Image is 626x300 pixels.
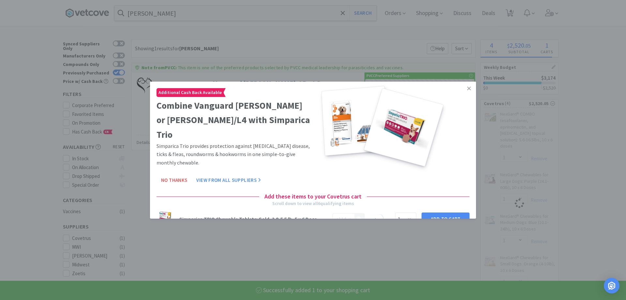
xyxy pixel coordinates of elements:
[156,173,192,186] button: No Thanks
[272,200,354,207] div: Scroll down to view all 6 qualifying items
[604,278,619,293] div: Open Intercom Messenger
[156,142,310,167] p: Simparica Trio provides protection against [MEDICAL_DATA] disease, ticks & fleas, roundworms & ho...
[348,217,351,222] span: 46
[179,216,328,222] h3: Simparica TRIO Chewable Tablets: Gold, 2.8-5.5 lb, 5 x 6 Dose
[336,216,351,222] span: .
[422,213,469,226] button: Add to Cart
[157,88,223,96] span: Additional Cash Back Available
[156,98,310,142] h2: Combine Vanguard [PERSON_NAME] or [PERSON_NAME]/L4 with Simparica Trio
[156,210,174,228] img: 153786e2b72e4582b937c322a9cf453e.png
[338,216,346,222] span: 114
[192,173,265,186] button: View From All Suppliers
[259,192,367,201] h4: Add these items to your Covetrus cart
[336,217,338,222] span: $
